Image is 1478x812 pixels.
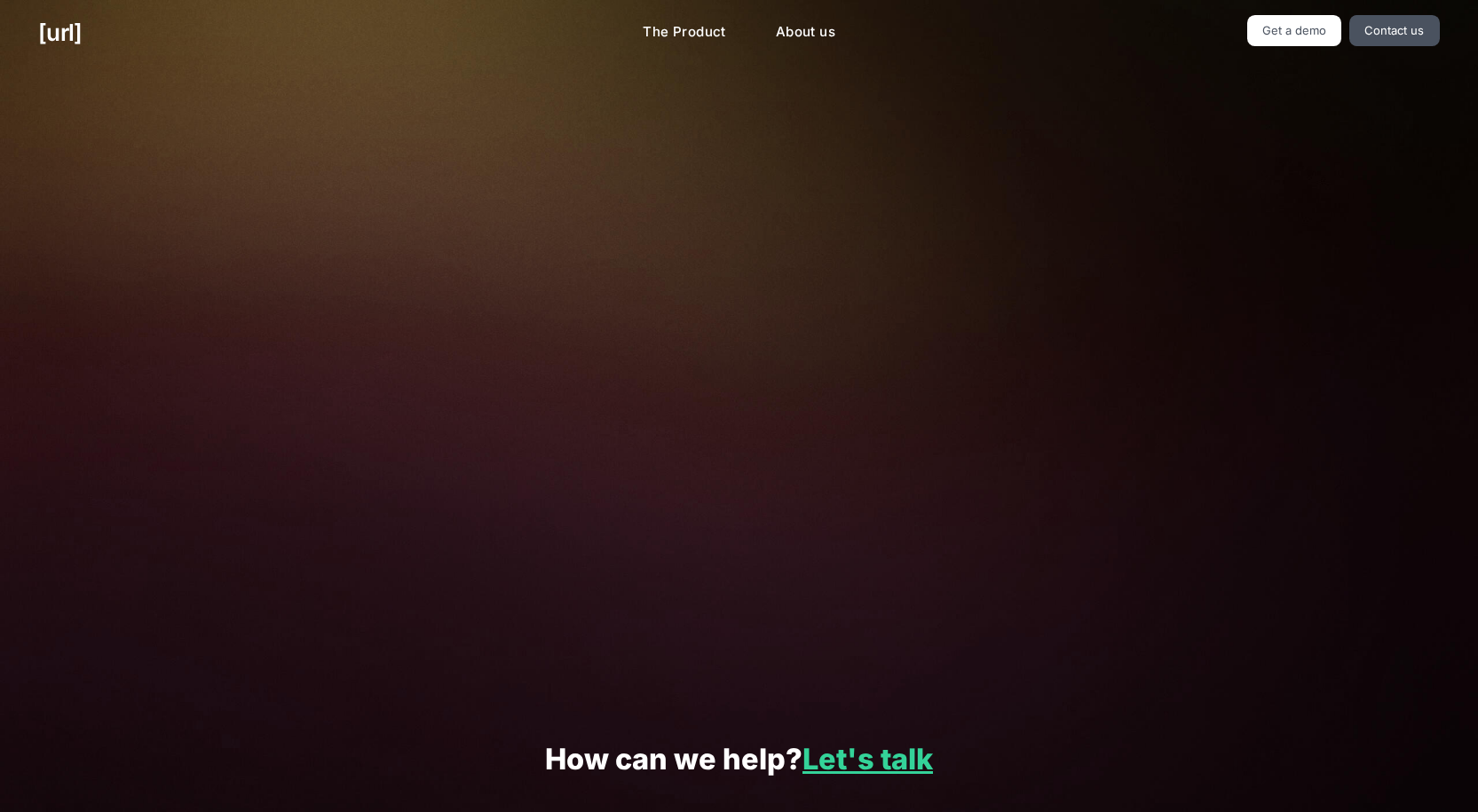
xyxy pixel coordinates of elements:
p: How can we help? [38,744,1439,777]
a: Get a demo [1247,15,1342,46]
a: Let's talk [802,742,933,777]
a: Contact us [1349,15,1440,46]
a: The Product [628,15,740,50]
a: About us [762,15,850,50]
a: [URL] [38,15,82,50]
